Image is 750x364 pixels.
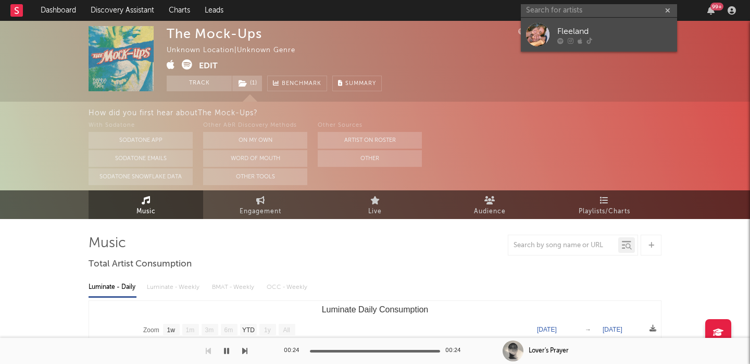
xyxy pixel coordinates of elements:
button: Other Tools [203,168,307,185]
text: 1y [264,326,271,334]
text: → [585,326,591,333]
span: Music [136,205,156,218]
button: Edit [199,59,218,72]
a: Music [89,190,203,219]
span: Playlists/Charts [579,205,630,218]
span: Audience [474,205,506,218]
span: 16,640 [518,29,555,35]
div: 99 + [710,3,723,10]
text: [DATE] [603,326,622,333]
button: Summary [332,76,382,91]
span: Benchmark [282,78,321,90]
button: 99+ [707,6,715,15]
div: Unknown Location | Unknown Genre [167,44,307,57]
div: Other Sources [318,119,422,132]
div: Fleeland [557,25,672,38]
div: 00:24 [284,345,305,357]
a: Audience [432,190,547,219]
text: All [283,326,290,334]
a: Engagement [203,190,318,219]
a: Playlists/Charts [547,190,661,219]
span: Live [368,205,382,218]
a: Fleeland [521,18,677,52]
button: On My Own [203,132,307,149]
text: 6m [224,326,233,334]
div: The Mock-Ups [167,26,262,41]
input: Search for artists [521,4,677,17]
input: Search by song name or URL [508,241,618,250]
span: Summary [345,81,376,87]
text: Zoom [143,326,159,334]
button: Artist on Roster [318,132,422,149]
button: Sodatone Snowflake Data [89,168,193,185]
text: Luminate Daily Consumption [322,305,429,314]
button: Sodatone App [89,132,193,149]
button: (1) [232,76,262,91]
div: How did you first hear about The Mock-Ups ? [89,107,750,119]
text: [DATE] [537,326,557,333]
div: Lover's Prayer [529,346,569,356]
button: Track [167,76,232,91]
span: Engagement [240,205,281,218]
button: Sodatone Emails [89,150,193,167]
div: Other A&R Discovery Methods [203,119,307,132]
span: ( 1 ) [232,76,262,91]
div: Luminate - Daily [89,278,136,296]
span: Total Artist Consumption [89,258,192,271]
div: 00:24 [445,345,466,357]
a: Live [318,190,432,219]
div: With Sodatone [89,119,193,132]
a: Benchmark [267,76,327,91]
text: 3m [205,326,214,334]
text: 1m [186,326,195,334]
button: Other [318,150,422,167]
text: 1w [167,326,176,334]
button: Word Of Mouth [203,150,307,167]
text: YTD [242,326,255,334]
